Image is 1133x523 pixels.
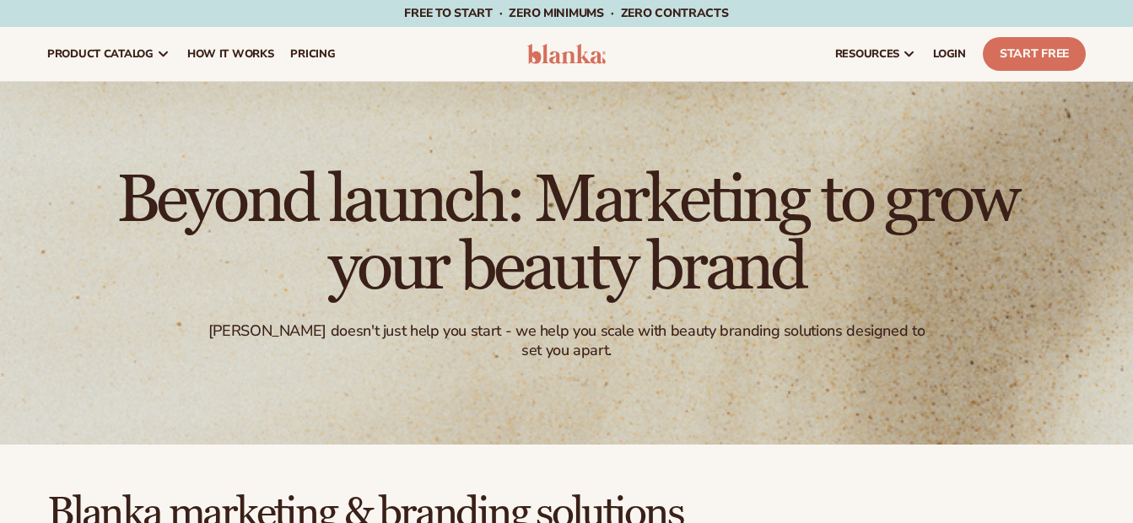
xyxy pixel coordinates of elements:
[933,47,966,61] span: LOGIN
[404,5,728,21] span: Free to start · ZERO minimums · ZERO contracts
[103,166,1031,301] h1: Beyond launch: Marketing to grow your beauty brand
[983,37,1086,71] a: Start Free
[179,27,283,81] a: How It Works
[39,27,179,81] a: product catalog
[827,27,925,81] a: resources
[187,47,274,61] span: How It Works
[835,47,899,61] span: resources
[527,44,607,64] img: logo
[197,321,935,361] div: [PERSON_NAME] doesn't just help you start - we help you scale with beauty branding solutions desi...
[290,47,335,61] span: pricing
[47,47,154,61] span: product catalog
[925,27,974,81] a: LOGIN
[282,27,343,81] a: pricing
